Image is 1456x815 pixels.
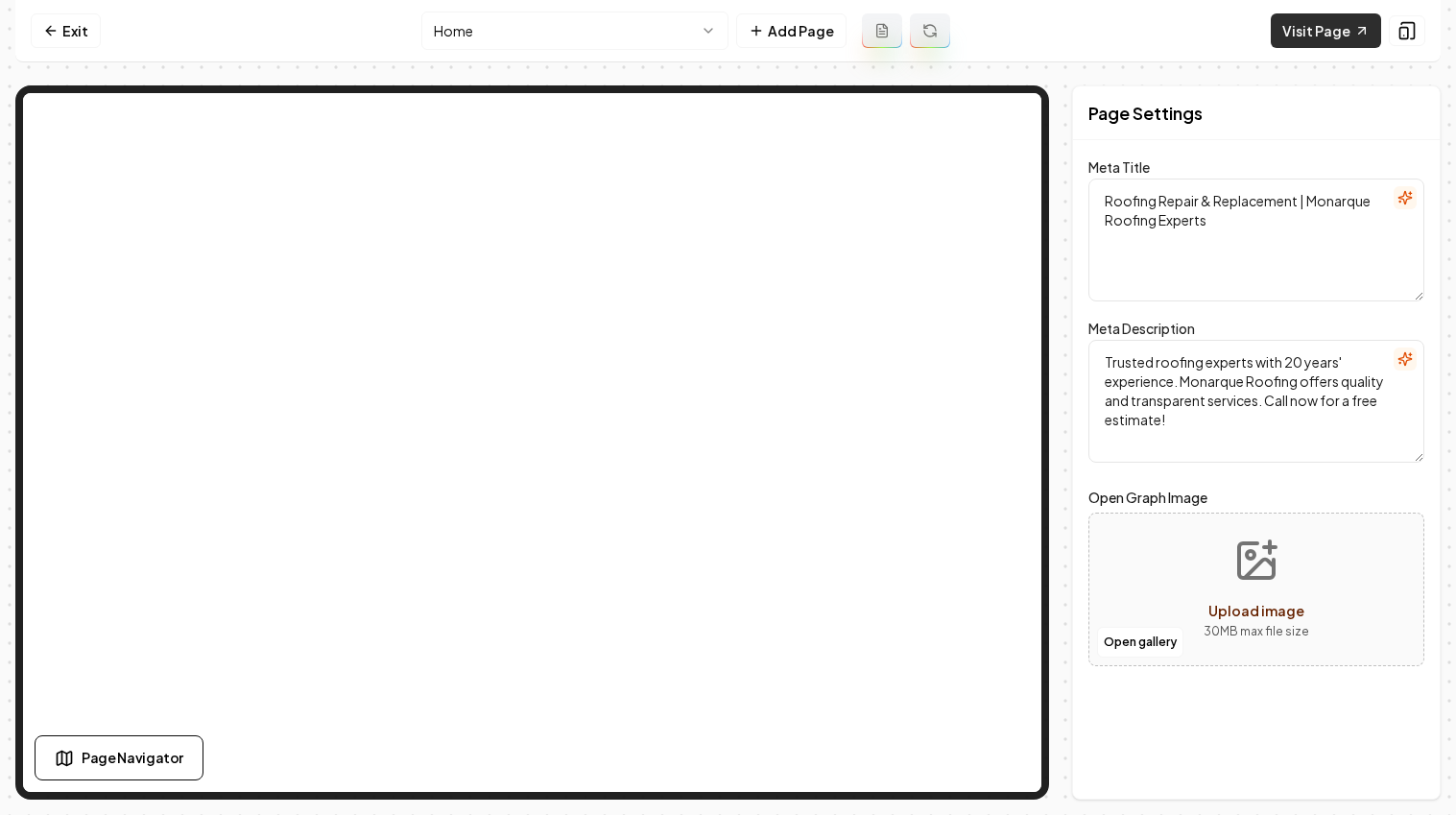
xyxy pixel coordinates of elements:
button: Add admin page prompt [862,13,902,48]
label: Open Graph Image [1088,486,1424,509]
button: Add Page [736,13,847,48]
span: Upload image [1208,602,1304,619]
button: Upload image [1188,522,1325,657]
label: Meta Description [1088,320,1195,337]
h2: Page Settings [1088,100,1203,127]
button: Open gallery [1097,627,1183,658]
button: Regenerate page [910,13,950,48]
a: Visit Page [1271,13,1381,48]
label: Meta Title [1088,158,1150,176]
a: Exit [31,13,101,48]
button: Page Navigator [35,735,203,780]
span: Page Navigator [82,748,183,768]
p: 30 MB max file size [1204,622,1309,641]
